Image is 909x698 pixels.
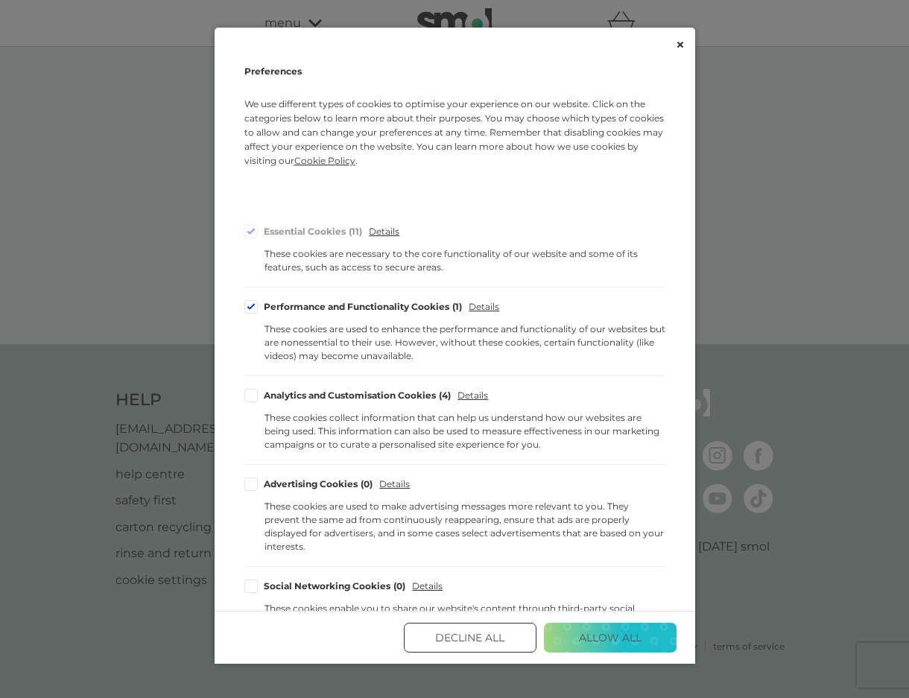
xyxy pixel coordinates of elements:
span: Details [379,480,410,489]
div: 11 [349,227,362,236]
div: These cookies collect information that can help us understand how our websites are being used. Th... [265,411,665,451]
div: These cookies are necessary to the core functionality of our website and some of its features, su... [265,247,665,274]
div: 0 [361,480,373,489]
button: Decline All [404,623,536,653]
div: Advertising Cookies [264,480,373,489]
div: These cookies enable you to share our website's content through third-party social networks and o... [265,602,665,629]
span: Cookie Policy [294,155,355,166]
p: We use different types of cookies to optimise your experience on our website. Click on the catego... [244,97,665,190]
div: These cookies are used to enhance the performance and functionality of our websites but are nones... [265,323,665,363]
div: Social Networking Cookies [264,582,406,591]
span: Details [469,302,499,311]
h2: Preferences [244,62,665,81]
div: Analytics and Customisation Cookies [264,391,452,400]
button: Allow All [544,623,677,653]
div: 1 [452,302,462,311]
span: Details [412,582,443,591]
button: Close [677,39,684,51]
div: Performance and Functionality Cookies [264,302,463,311]
span: Details [369,227,399,236]
div: 0 [393,582,405,591]
div: 4 [439,391,451,400]
span: Details [457,391,488,400]
div: Essential Cookies [264,227,363,236]
div: Cookie Consent Preferences [215,28,695,664]
div: These cookies are used to make advertising messages more relevant to you. They prevent the same a... [265,500,665,553]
